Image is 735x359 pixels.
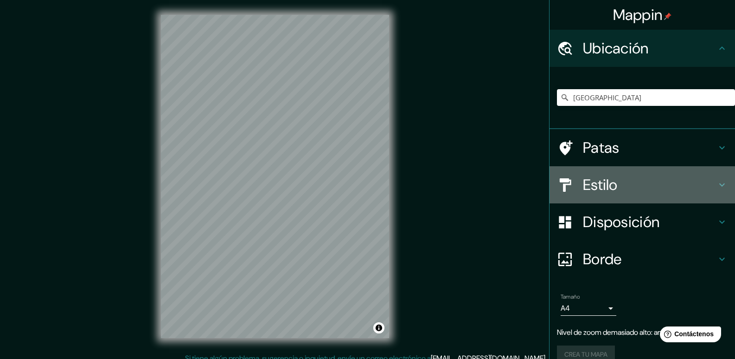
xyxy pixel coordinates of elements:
[550,203,735,241] div: Disposición
[583,249,622,269] font: Borde
[557,327,690,337] font: Nivel de zoom demasiado alto: amplíe más
[664,13,671,20] img: pin-icon.png
[613,5,663,25] font: Mappin
[583,138,620,157] font: Patas
[550,30,735,67] div: Ubicación
[161,15,389,338] canvas: Mapa
[583,39,649,58] font: Ubicación
[583,175,618,195] font: Estilo
[550,129,735,166] div: Patas
[557,89,735,106] input: Elige tu ciudad o zona
[550,241,735,278] div: Borde
[561,303,570,313] font: A4
[561,301,616,316] div: A4
[583,212,659,232] font: Disposición
[373,322,384,333] button: Activar o desactivar atribución
[652,323,725,349] iframe: Lanzador de widgets de ayuda
[550,166,735,203] div: Estilo
[561,293,580,300] font: Tamaño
